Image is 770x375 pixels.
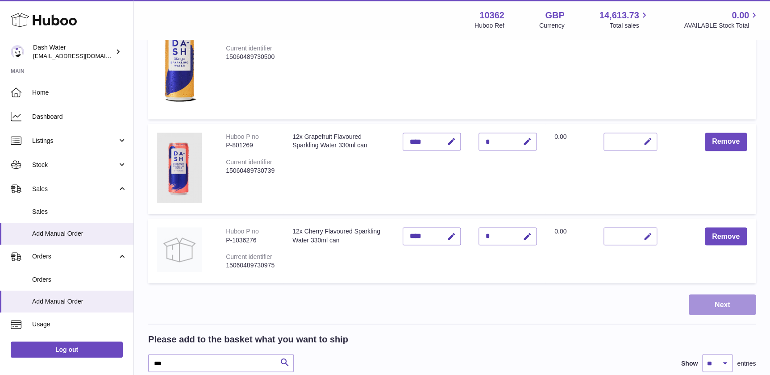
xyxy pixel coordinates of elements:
span: Orders [32,252,117,261]
span: 0.00 [554,133,566,140]
span: Orders [32,275,127,284]
div: Huboo Ref [474,21,504,30]
strong: GBP [545,9,564,21]
div: Current identifier [226,158,272,166]
span: Sales [32,185,117,193]
div: P-801269 [226,141,275,150]
span: Sales [32,208,127,216]
span: [EMAIL_ADDRESS][DOMAIN_NAME] [33,52,131,59]
button: Remove [705,133,747,151]
img: 12x Cherry Flavoured Sparkling Water 330ml can [157,227,202,272]
img: 12x Mango Flavoured Sparkling Water 330ml can [157,19,202,108]
div: P-1036276 [226,236,275,244]
span: Total sales [609,21,649,30]
a: Log out [11,342,123,358]
span: Listings [32,137,117,145]
span: Home [32,88,127,97]
div: Huboo P no [226,133,259,140]
button: Next [689,294,756,315]
a: 14,613.73 Total sales [599,9,649,30]
span: 0.00 [554,228,566,235]
strong: 10362 [479,9,504,21]
div: 15060489730500 [226,53,275,61]
button: Remove [705,227,747,246]
div: Currency [539,21,565,30]
div: 15060489730739 [226,167,275,175]
span: Dashboard [32,112,127,121]
div: Current identifier [226,45,272,52]
div: 15060489730975 [226,261,275,269]
span: Stock [32,161,117,169]
div: Dash Water [33,43,113,60]
div: Huboo P no [226,228,259,235]
span: 14,613.73 [599,9,639,21]
span: 0.00 [732,9,749,21]
label: Show [681,359,698,367]
img: orders@dash-water.com [11,45,24,58]
div: Current identifier [226,253,272,260]
span: AVAILABLE Stock Total [684,21,759,30]
td: 12x Grapefruit Flavoured Sparkling Water 330ml can [283,124,394,214]
img: 12x Grapefruit Flavoured Sparkling Water 330ml can [157,133,202,203]
span: Usage [32,320,127,329]
a: 0.00 AVAILABLE Stock Total [684,9,759,30]
h2: Please add to the basket what you want to ship [148,333,348,345]
span: Add Manual Order [32,229,127,238]
span: entries [737,359,756,367]
span: Add Manual Order [32,297,127,306]
td: 12x Cherry Flavoured Sparkling Water 330ml can [283,218,394,283]
td: 12x Mango Flavoured Sparkling Water 330ml can [283,10,394,119]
